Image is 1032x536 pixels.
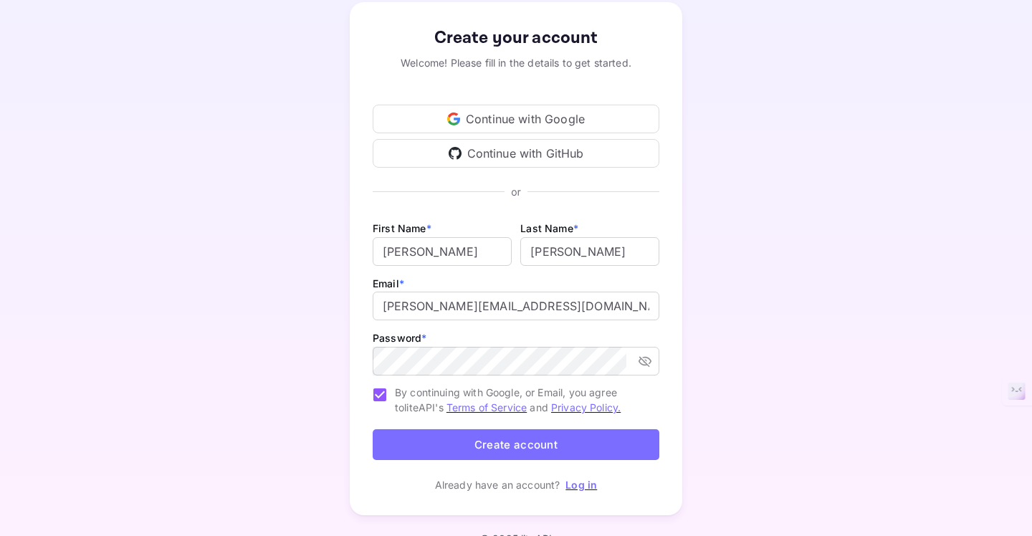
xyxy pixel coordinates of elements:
[373,139,659,168] div: Continue with GitHub
[373,222,431,234] label: First Name
[520,222,578,234] label: Last Name
[395,385,648,415] span: By continuing with Google, or Email, you agree to liteAPI's and
[551,401,621,413] a: Privacy Policy.
[435,477,560,492] p: Already have an account?
[373,25,659,51] div: Create your account
[373,55,659,70] div: Welcome! Please fill in the details to get started.
[373,292,659,320] input: johndoe@gmail.com
[373,332,426,344] label: Password
[565,479,597,491] a: Log in
[446,401,527,413] a: Terms of Service
[373,277,404,289] label: Email
[632,348,658,374] button: toggle password visibility
[373,237,512,266] input: John
[520,237,659,266] input: Doe
[373,105,659,133] div: Continue with Google
[373,429,659,460] button: Create account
